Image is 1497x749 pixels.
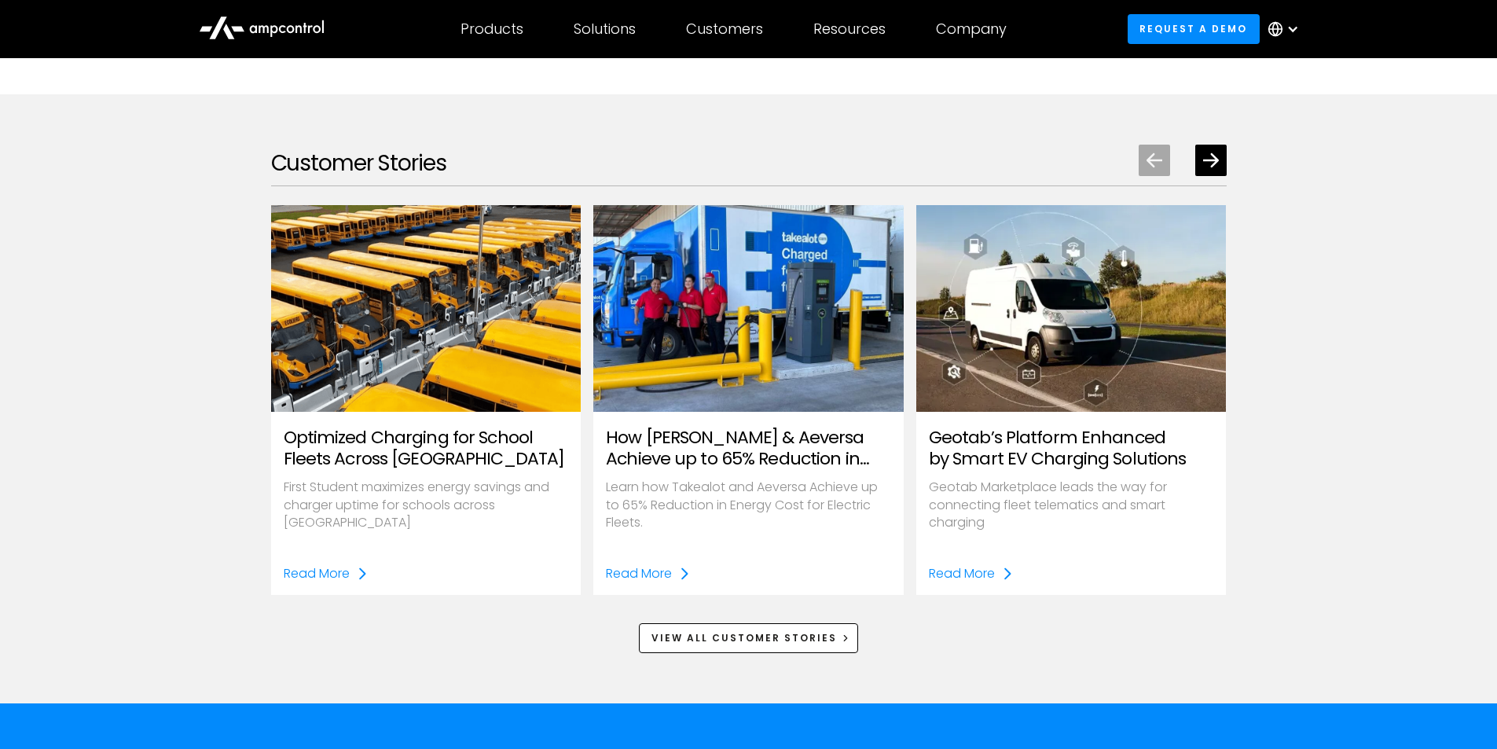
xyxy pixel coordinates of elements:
div: Solutions [574,20,636,38]
div: Company [936,20,1007,38]
div: Read More [284,565,350,582]
div: Customers [686,20,763,38]
div: 2 / 8 [593,205,904,595]
div: 1 / 8 [271,205,582,595]
div: Products [460,20,523,38]
div: Next slide [1195,145,1227,176]
div: Read More [929,565,995,582]
a: View All Customer Stories [639,623,858,652]
div: Previous slide [1139,145,1170,176]
a: Read More [606,565,691,582]
p: First Student maximizes energy savings and charger uptime for schools across [GEOGRAPHIC_DATA] [284,479,569,531]
div: Resources [813,20,886,38]
a: Request a demo [1128,14,1260,43]
div: View All Customer Stories [651,631,837,645]
h3: Optimized Charging for School Fleets Across [GEOGRAPHIC_DATA] [284,428,569,469]
div: 3 / 8 [916,205,1227,595]
a: Read More [929,565,1014,582]
h3: How [PERSON_NAME] & Aeversa Achieve up to 65% Reduction in Energy Costs [606,428,891,469]
a: Read More [284,565,369,582]
p: Geotab Marketplace leads the way for connecting fleet telematics and smart charging [929,479,1214,531]
div: Read More [606,565,672,582]
h3: Geotab’s Platform Enhanced by Smart EV Charging Solutions [929,428,1214,469]
p: Learn how Takealot and Aeversa Achieve up to 65% Reduction in Energy Cost for Electric Fleets. [606,479,891,531]
h2: Customer Stories [271,150,446,177]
